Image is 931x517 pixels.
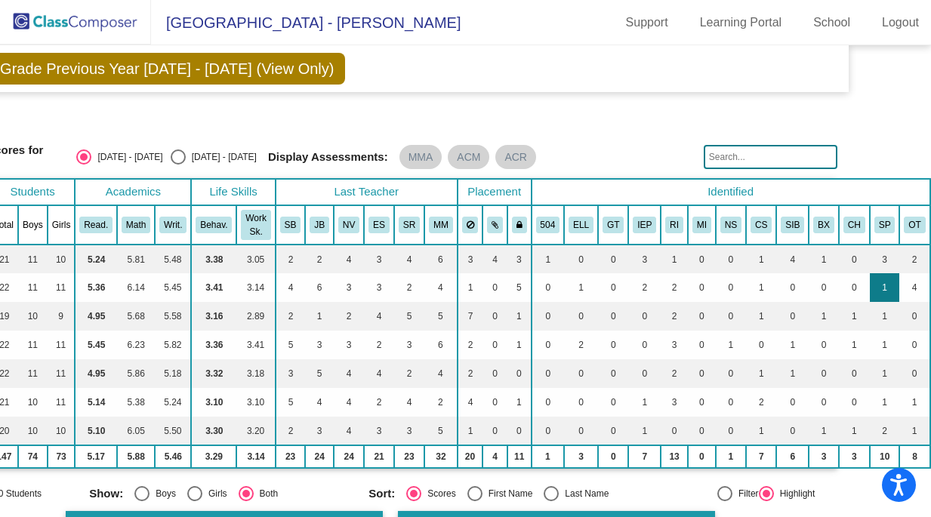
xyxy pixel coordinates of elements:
[801,11,862,35] a: School
[305,302,334,331] td: 1
[117,331,155,359] td: 6.23
[628,302,661,331] td: 0
[48,388,76,417] td: 11
[628,273,661,302] td: 2
[532,331,565,359] td: 0
[305,445,334,468] td: 24
[813,217,834,233] button: BX
[661,205,688,245] th: Reading Pull Out
[236,417,275,445] td: 3.20
[564,302,598,331] td: 0
[776,417,809,445] td: 0
[781,217,804,233] button: SIB
[122,217,150,233] button: Math
[776,273,809,302] td: 0
[236,273,275,302] td: 3.14
[394,417,424,445] td: 3
[495,145,536,169] mat-chip: ACR
[48,302,76,331] td: 9
[843,217,865,233] button: CH
[458,388,483,417] td: 4
[661,273,688,302] td: 2
[809,245,839,273] td: 1
[688,273,716,302] td: 0
[564,273,598,302] td: 1
[394,445,424,468] td: 23
[482,388,507,417] td: 0
[117,388,155,417] td: 5.38
[746,273,776,302] td: 1
[48,273,76,302] td: 11
[75,388,117,417] td: 5.14
[48,245,76,273] td: 10
[368,217,390,233] button: ES
[839,302,870,331] td: 1
[394,273,424,302] td: 2
[394,245,424,273] td: 4
[334,245,364,273] td: 4
[364,417,394,445] td: 3
[364,245,394,273] td: 3
[482,331,507,359] td: 0
[338,217,359,233] button: NV
[809,205,839,245] th: Behavior Intervention Pull Out
[482,417,507,445] td: 0
[305,273,334,302] td: 6
[424,205,458,245] th: Mimi Marcheschi
[507,445,532,468] td: 11
[155,417,191,445] td: 5.50
[334,388,364,417] td: 4
[18,417,48,445] td: 10
[870,245,900,273] td: 3
[776,302,809,331] td: 0
[870,302,900,331] td: 1
[564,205,598,245] th: English Language Learner
[899,205,929,245] th: Occupational Therapy Pull Out
[280,217,301,233] button: SB
[564,417,598,445] td: 0
[507,205,532,245] th: Keep with teacher
[482,302,507,331] td: 0
[507,302,532,331] td: 1
[904,217,925,233] button: OT
[75,273,117,302] td: 5.36
[899,388,929,417] td: 1
[507,359,532,388] td: 0
[79,217,113,233] button: Read.
[305,359,334,388] td: 5
[117,302,155,331] td: 5.68
[809,273,839,302] td: 0
[536,217,560,233] button: 504
[268,150,388,164] span: Display Assessments:
[598,417,628,445] td: 0
[746,245,776,273] td: 1
[276,205,306,245] th: Shelby Baeten
[507,245,532,273] td: 3
[746,331,776,359] td: 0
[155,245,191,273] td: 5.48
[364,445,394,468] td: 21
[746,388,776,417] td: 2
[117,417,155,445] td: 6.05
[661,359,688,388] td: 2
[899,245,929,273] td: 2
[870,205,900,245] th: Speech Pull Out Services
[236,245,275,273] td: 3.05
[688,245,716,273] td: 0
[688,388,716,417] td: 0
[809,388,839,417] td: 0
[482,359,507,388] td: 0
[716,245,746,273] td: 0
[839,273,870,302] td: 0
[603,217,624,233] button: GT
[424,388,458,417] td: 2
[716,205,746,245] th: New MES Student this year
[482,205,507,245] th: Keep with students
[159,217,187,233] button: Writ.
[899,359,929,388] td: 0
[186,150,257,164] div: [DATE] - [DATE]
[334,417,364,445] td: 4
[716,417,746,445] td: 0
[305,205,334,245] th: Jonelle Bell
[532,445,565,468] td: 1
